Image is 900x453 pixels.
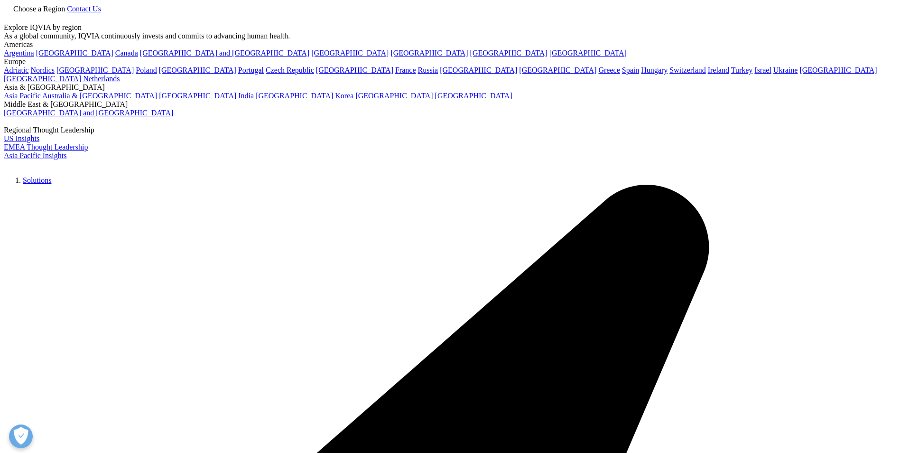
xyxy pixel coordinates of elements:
[549,49,627,57] a: [GEOGRAPHIC_DATA]
[140,49,309,57] a: [GEOGRAPHIC_DATA] and [GEOGRAPHIC_DATA]
[4,126,896,134] div: Regional Thought Leadership
[4,143,88,151] a: EMEA Thought Leadership
[731,66,753,74] a: Turkey
[159,66,236,74] a: [GEOGRAPHIC_DATA]
[4,57,896,66] div: Europe
[9,425,33,448] button: Open Preferences
[4,32,896,40] div: As a global community, IQVIA continuously invests and commits to advancing human health.
[4,134,39,142] a: US Insights
[799,66,877,74] a: [GEOGRAPHIC_DATA]
[708,66,729,74] a: Ireland
[316,66,393,74] a: [GEOGRAPHIC_DATA]
[773,66,798,74] a: Ukraine
[519,66,596,74] a: [GEOGRAPHIC_DATA]
[355,92,433,100] a: [GEOGRAPHIC_DATA]
[335,92,353,100] a: Korea
[598,66,620,74] a: Greece
[256,92,333,100] a: [GEOGRAPHIC_DATA]
[4,40,896,49] div: Americas
[266,66,314,74] a: Czech Republic
[4,92,41,100] a: Asia Pacific
[622,66,639,74] a: Spain
[435,92,512,100] a: [GEOGRAPHIC_DATA]
[4,151,66,160] a: Asia Pacific Insights
[4,49,34,57] a: Argentina
[136,66,157,74] a: Poland
[669,66,705,74] a: Switzerland
[311,49,389,57] a: [GEOGRAPHIC_DATA]
[470,49,547,57] a: [GEOGRAPHIC_DATA]
[4,66,28,74] a: Adriatic
[4,75,81,83] a: [GEOGRAPHIC_DATA]
[641,66,668,74] a: Hungary
[67,5,101,13] a: Contact Us
[115,49,138,57] a: Canada
[42,92,157,100] a: Australia & [GEOGRAPHIC_DATA]
[4,100,896,109] div: Middle East & [GEOGRAPHIC_DATA]
[36,49,113,57] a: [GEOGRAPHIC_DATA]
[159,92,236,100] a: [GEOGRAPHIC_DATA]
[56,66,134,74] a: [GEOGRAPHIC_DATA]
[440,66,517,74] a: [GEOGRAPHIC_DATA]
[4,109,173,117] a: [GEOGRAPHIC_DATA] and [GEOGRAPHIC_DATA]
[4,23,896,32] div: Explore IQVIA by region
[23,176,51,184] a: Solutions
[238,66,264,74] a: Portugal
[4,83,896,92] div: Asia & [GEOGRAPHIC_DATA]
[13,5,65,13] span: Choose a Region
[238,92,254,100] a: India
[83,75,120,83] a: Netherlands
[395,66,416,74] a: France
[418,66,438,74] a: Russia
[390,49,468,57] a: [GEOGRAPHIC_DATA]
[754,66,771,74] a: Israel
[30,66,55,74] a: Nordics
